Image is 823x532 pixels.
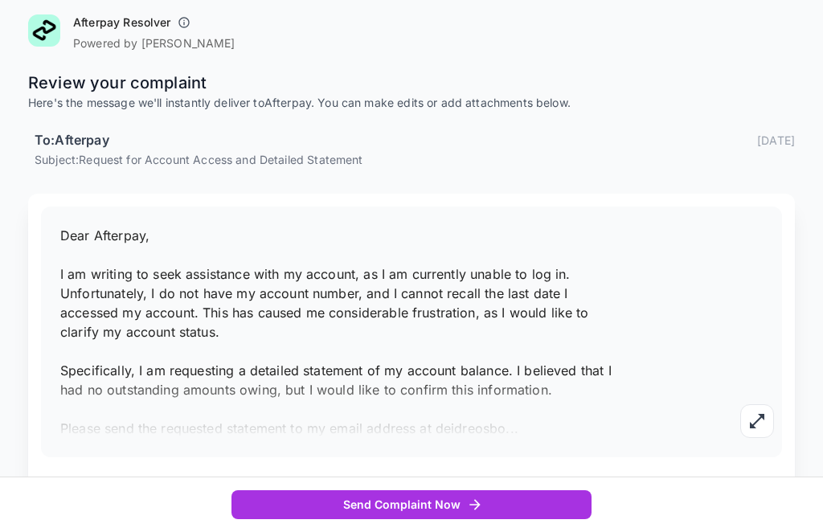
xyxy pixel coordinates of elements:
[231,490,592,520] button: Send Complaint Now
[73,14,171,31] h6: Afterpay Resolver
[35,130,109,151] h6: To: Afterpay
[28,14,60,47] img: Afterpay
[28,71,795,95] p: Review your complaint
[28,95,795,111] p: Here's the message we'll instantly deliver to Afterpay . You can make edits or add attachments be...
[60,227,612,436] span: Dear Afterpay, I am writing to seek assistance with my account, as I am currently unable to log i...
[149,473,308,506] button: Upload Attachment
[41,473,149,506] button: Add Detail
[35,151,795,168] p: Subject: Request for Account Access and Detailed Statement
[757,132,795,149] p: [DATE]
[73,35,235,51] p: Powered by [PERSON_NAME]
[506,420,518,436] span: ...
